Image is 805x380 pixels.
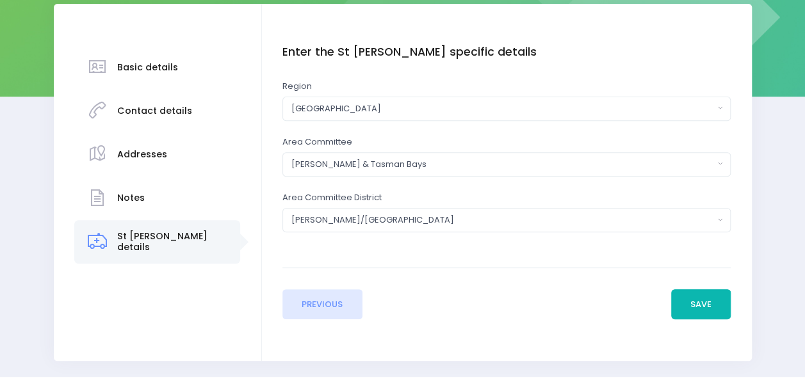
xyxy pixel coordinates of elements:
[117,231,228,253] h3: St [PERSON_NAME] details
[282,152,731,177] button: Nelson & Tasman Bays
[282,80,312,93] label: Region
[282,191,382,204] label: Area Committee District
[282,208,731,232] button: Nelson/Marlborough
[117,106,192,116] h3: Contact details
[117,149,167,160] h3: Addresses
[282,45,731,59] h4: Enter the St [PERSON_NAME] specific details
[282,289,362,320] button: Previous
[282,97,731,121] button: South Island
[117,193,145,203] h3: Notes
[117,62,178,73] h3: Basic details
[291,102,714,115] div: [GEOGRAPHIC_DATA]
[291,214,714,226] div: [PERSON_NAME]/[GEOGRAPHIC_DATA]
[282,136,352,148] label: Area Committee
[671,289,731,320] button: Save
[291,158,714,171] div: [PERSON_NAME] & Tasman Bays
